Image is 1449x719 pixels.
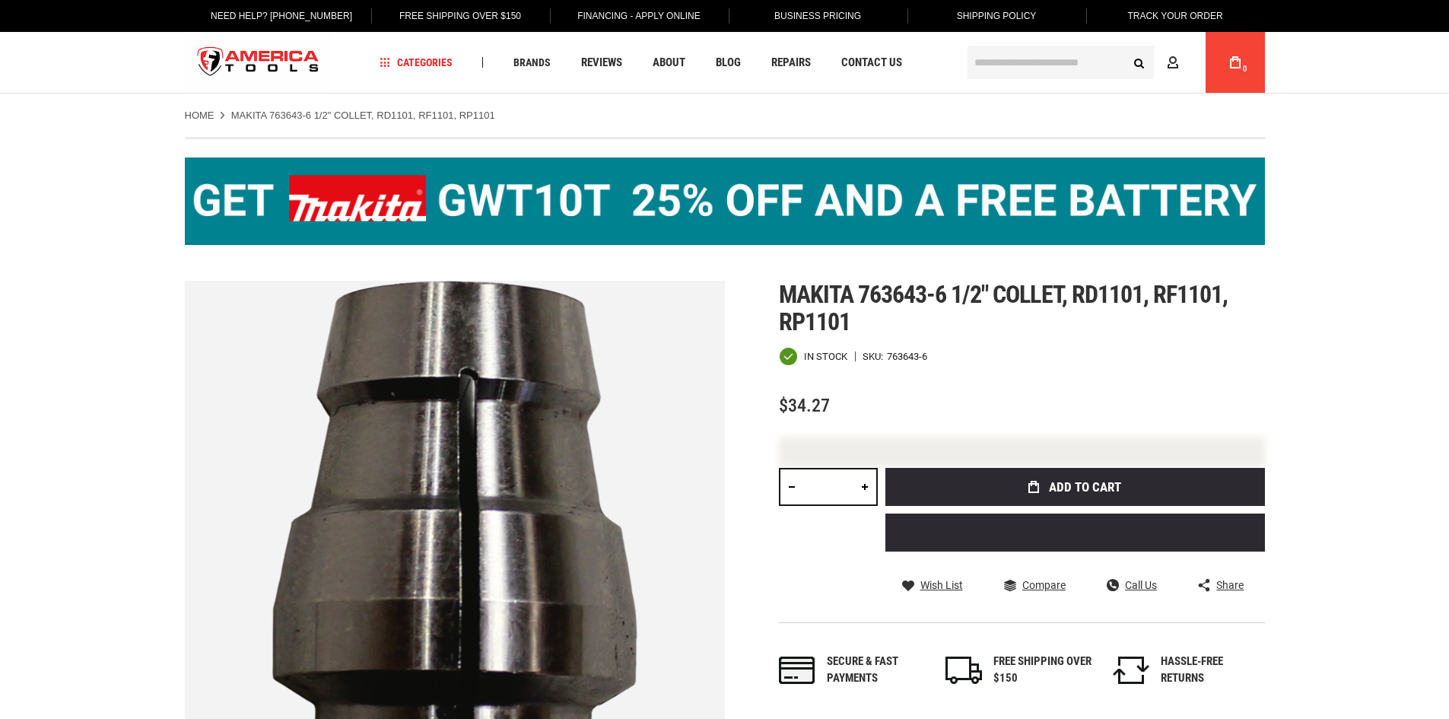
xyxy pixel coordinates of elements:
strong: SKU [863,352,887,361]
img: BOGO: Buy the Makita® XGT IMpact Wrench (GWT10T), get the BL4040 4ah Battery FREE! [185,157,1265,245]
span: Wish List [920,580,963,590]
span: $34.27 [779,395,830,416]
button: Search [1125,48,1154,77]
a: About [646,52,692,73]
span: Categories [380,57,453,68]
div: FREE SHIPPING OVER $150 [993,654,1092,686]
span: Contact Us [841,57,902,68]
button: Add to Cart [885,468,1265,506]
span: 0 [1243,65,1247,73]
div: 763643-6 [887,352,927,361]
span: Blog [716,57,741,68]
span: Reviews [581,57,622,68]
span: Call Us [1125,580,1157,590]
div: HASSLE-FREE RETURNS [1161,654,1260,686]
a: Reviews [574,52,629,73]
img: payments [779,657,815,684]
span: Add to Cart [1049,481,1121,494]
span: Share [1216,580,1244,590]
a: Blog [709,52,748,73]
strong: MAKITA 763643-6 1/2" COLLET, RD1101, RF1101, RP1101 [231,110,495,121]
a: Call Us [1107,578,1157,592]
a: Compare [1004,578,1066,592]
a: Wish List [902,578,963,592]
a: 0 [1221,32,1250,93]
img: shipping [945,657,982,684]
span: Makita 763643-6 1/2" collet, rd1101, rf1101, rp1101 [779,280,1228,336]
a: Categories [373,52,459,73]
a: Repairs [764,52,818,73]
span: Compare [1022,580,1066,590]
span: Brands [513,57,551,68]
a: Contact Us [834,52,909,73]
span: Shipping Policy [957,11,1037,21]
img: returns [1113,657,1149,684]
img: America Tools [185,34,332,91]
span: In stock [804,352,847,361]
a: Home [185,109,214,122]
span: Repairs [771,57,811,68]
div: Secure & fast payments [827,654,926,686]
a: store logo [185,34,332,91]
a: Brands [507,52,558,73]
span: About [653,57,685,68]
div: Availability [779,347,847,366]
